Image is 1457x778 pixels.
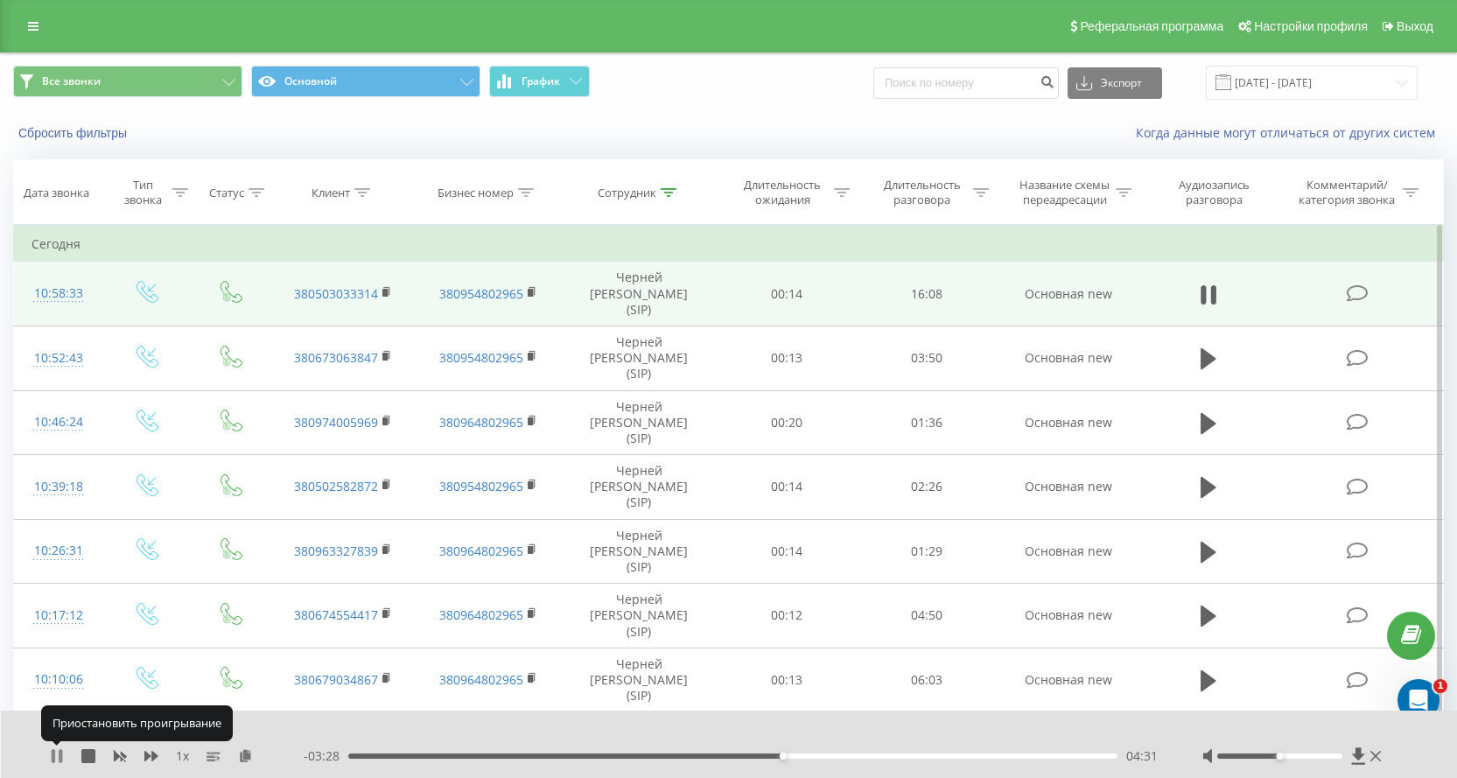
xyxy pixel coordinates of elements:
[857,584,997,648] td: 04:50
[1397,679,1439,721] iframe: Intercom live chat
[717,262,857,326] td: 00:14
[1397,19,1433,33] span: Выход
[294,285,378,302] a: 380503033314
[32,341,86,375] div: 10:52:43
[304,747,348,765] span: - 03:28
[439,671,523,688] a: 380964802965
[1126,747,1158,765] span: 04:31
[857,455,997,520] td: 02:26
[439,349,523,366] a: 380954802965
[717,455,857,520] td: 00:14
[439,606,523,623] a: 380964802965
[857,519,997,584] td: 01:29
[996,519,1141,584] td: Основная new
[32,277,86,311] div: 10:58:33
[294,478,378,494] a: 380502582872
[176,747,189,765] span: 1 x
[561,519,718,584] td: Черней [PERSON_NAME] (SIP)
[522,75,560,88] span: График
[875,178,969,207] div: Длительность разговора
[294,671,378,688] a: 380679034867
[42,74,101,88] span: Все звонки
[438,186,514,200] div: Бизнес номер
[561,390,718,455] td: Черней [PERSON_NAME] (SIP)
[32,599,86,633] div: 10:17:12
[717,519,857,584] td: 00:14
[873,67,1059,99] input: Поиск по номеру
[561,262,718,326] td: Черней [PERSON_NAME] (SIP)
[996,648,1141,712] td: Основная new
[1068,67,1162,99] button: Экспорт
[717,390,857,455] td: 00:20
[439,478,523,494] a: 380954802965
[294,543,378,559] a: 380963327839
[1433,679,1447,693] span: 1
[561,326,718,390] td: Черней [PERSON_NAME] (SIP)
[561,584,718,648] td: Черней [PERSON_NAME] (SIP)
[717,648,857,712] td: 00:13
[489,66,590,97] button: График
[32,534,86,568] div: 10:26:31
[1276,753,1283,760] div: Accessibility label
[24,186,89,200] div: Дата звонка
[251,66,480,97] button: Основной
[1018,178,1111,207] div: Название схемы переадресации
[561,455,718,520] td: Черней [PERSON_NAME] (SIP)
[294,414,378,431] a: 380974005969
[996,262,1141,326] td: Основная new
[857,648,997,712] td: 06:03
[312,186,350,200] div: Клиент
[439,285,523,302] a: 380954802965
[1296,178,1398,207] div: Комментарий/категория звонка
[13,66,242,97] button: Все звонки
[294,349,378,366] a: 380673063847
[780,753,787,760] div: Accessibility label
[32,470,86,504] div: 10:39:18
[857,326,997,390] td: 03:50
[1136,124,1444,141] a: Когда данные могут отличаться от других систем
[598,186,656,200] div: Сотрудник
[118,178,167,207] div: Тип звонка
[857,390,997,455] td: 01:36
[717,326,857,390] td: 00:13
[996,455,1141,520] td: Основная new
[32,405,86,439] div: 10:46:24
[14,227,1444,262] td: Сегодня
[996,584,1141,648] td: Основная new
[996,326,1141,390] td: Основная new
[294,606,378,623] a: 380674554417
[439,543,523,559] a: 380964802965
[561,648,718,712] td: Черней [PERSON_NAME] (SIP)
[736,178,830,207] div: Длительность ожидания
[13,125,136,141] button: Сбросить фильтры
[41,705,233,740] div: Приостановить проигрывание
[857,262,997,326] td: 16:08
[209,186,244,200] div: Статус
[1080,19,1223,33] span: Реферальная программа
[32,662,86,697] div: 10:10:06
[1254,19,1368,33] span: Настройки профиля
[996,390,1141,455] td: Основная new
[439,414,523,431] a: 380964802965
[717,584,857,648] td: 00:12
[1158,178,1271,207] div: Аудиозапись разговора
